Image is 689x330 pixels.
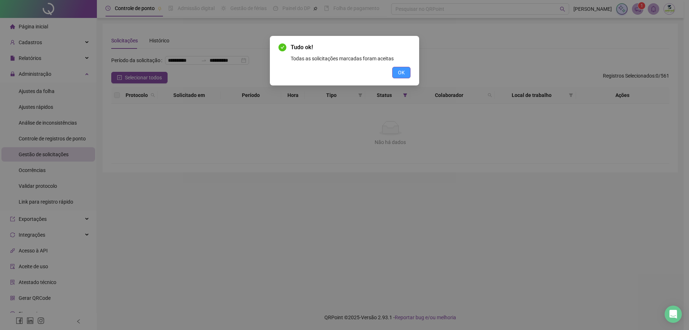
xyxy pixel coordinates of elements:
[291,55,411,62] div: Todas as solicitações marcadas foram aceitas
[665,306,682,323] div: Open Intercom Messenger
[398,69,405,76] span: OK
[278,43,286,51] span: check-circle
[291,43,411,52] span: Tudo ok!
[392,67,411,78] button: OK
